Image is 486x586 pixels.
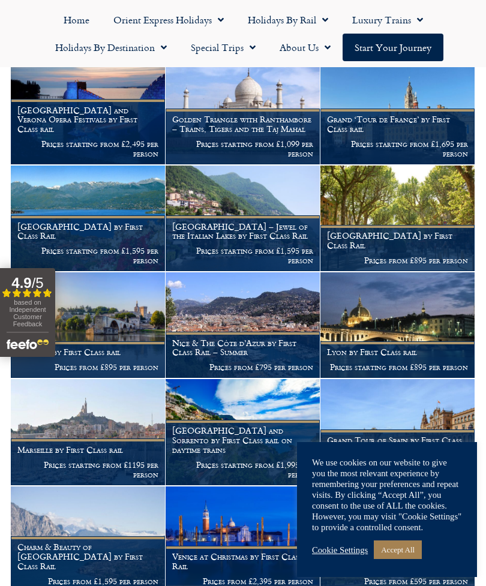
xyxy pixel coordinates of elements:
[343,34,443,61] a: Start your Journey
[11,59,166,165] a: [GEOGRAPHIC_DATA] and Verona Opera Festivals by First Class rail Prices starting from £2,495 per ...
[172,552,313,571] h1: Venice at Christmas by First Class Rail
[17,222,158,241] h1: [GEOGRAPHIC_DATA] by First Class Rail
[43,34,179,61] a: Holidays by Destination
[17,542,158,570] h1: Charm & Beauty of [GEOGRAPHIC_DATA] by First Class Rail
[17,246,158,265] p: Prices starting from £1,595 per person
[179,34,268,61] a: Special Trips
[327,139,468,158] p: Prices starting from £1,695 per person
[268,34,343,61] a: About Us
[166,272,320,378] a: Nice & The Côte d’Azur by First Class Rail – Summer Prices from £795 per person
[172,426,313,454] h1: [GEOGRAPHIC_DATA] and Sorrento by First Class rail on daytime trains
[17,347,158,357] h1: Avignon by First Class rail
[172,362,313,372] p: Prices from £795 per person
[327,231,468,250] h1: [GEOGRAPHIC_DATA] by First Class Rail
[236,6,340,34] a: Holidays by Rail
[17,445,158,455] h1: Marseille by First Class rail
[172,338,313,357] h1: Nice & The Côte d’Azur by First Class Rail – Summer
[11,272,166,378] a: Avignon by First Class rail Prices from £895 per person
[11,379,166,485] a: Marseille by First Class rail Prices starting from £1195 per person
[17,139,158,158] p: Prices starting from £2,495 per person
[374,540,422,559] a: Accept All
[17,362,158,372] p: Prices from £895 per person
[172,222,313,241] h1: [GEOGRAPHIC_DATA] – Jewel of the Italian Lakes by First Class Rail
[17,106,158,134] h1: [GEOGRAPHIC_DATA] and Verona Opera Festivals by First Class rail
[166,379,320,485] a: [GEOGRAPHIC_DATA] and Sorrento by First Class rail on daytime trains Prices starting from £1,995 ...
[327,347,468,357] h1: Lyon by First Class rail
[17,460,158,479] p: Prices starting from £1195 per person
[52,6,101,34] a: Home
[327,256,468,265] p: Prices from £895 per person
[327,362,468,372] p: Prices starting from £895 per person
[340,6,435,34] a: Luxury Trains
[320,272,475,378] a: Lyon by First Class rail Prices starting from £895 per person
[6,6,480,61] nav: Menu
[172,576,313,586] p: Prices from £2,395 per person
[312,545,368,555] a: Cookie Settings
[166,166,320,272] a: [GEOGRAPHIC_DATA] – Jewel of the Italian Lakes by First Class Rail Prices starting from £1,595 pe...
[312,457,462,533] div: We use cookies on our website to give you the most relevant experience by remembering your prefer...
[166,59,320,165] a: Golden Triangle with Ranthambore – Trains, Tigers and the Taj Mahal Prices starting from £1,099 p...
[172,139,313,158] p: Prices starting from £1,099 per person
[101,6,236,34] a: Orient Express Holidays
[320,59,475,165] a: Grand ‘Tour de France’ by First Class rail Prices starting from £1,695 per person
[320,379,475,485] a: Grand Tour of Spain by First Class rail on daytime trains Prices starting from £2,095 per person
[320,166,475,272] a: [GEOGRAPHIC_DATA] by First Class Rail Prices from £895 per person
[17,576,158,586] p: Prices from £1,595 per person
[172,246,313,265] p: Prices starting from £1,595 per person
[327,115,468,134] h1: Grand ‘Tour de France’ by First Class rail
[172,115,313,134] h1: Golden Triangle with Ranthambore – Trains, Tigers and the Taj Mahal
[172,460,313,479] p: Prices starting from £1,995 per person
[327,435,468,455] h1: Grand Tour of Spain by First Class rail on daytime trains
[11,166,166,272] a: [GEOGRAPHIC_DATA] by First Class Rail Prices starting from £1,595 per person
[327,576,468,586] p: Prices from £595 per person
